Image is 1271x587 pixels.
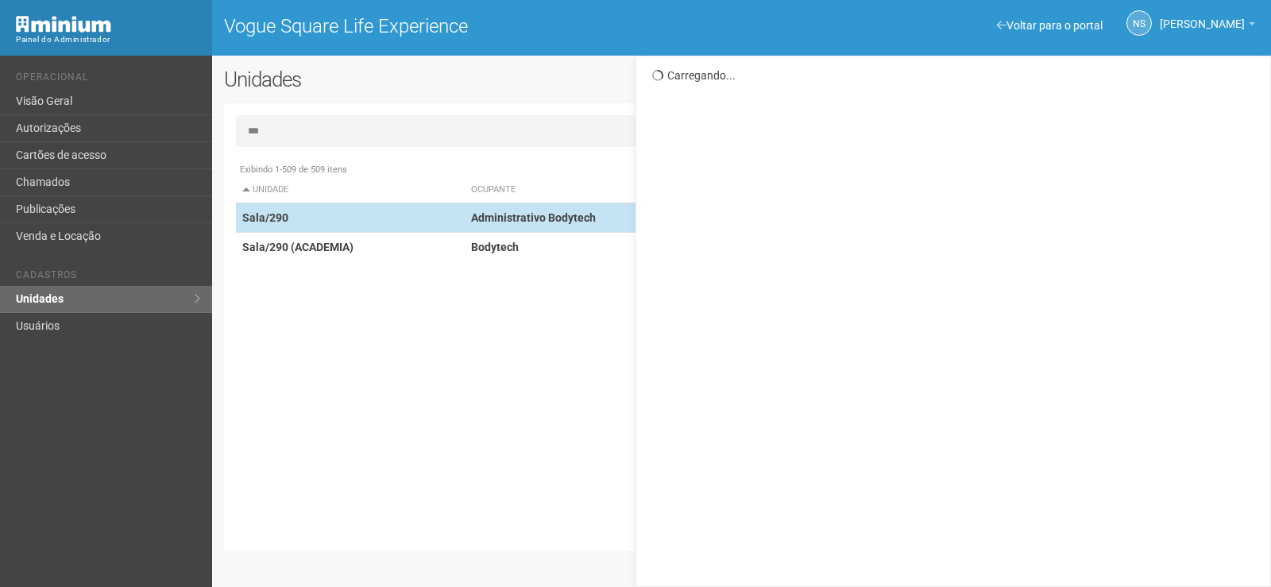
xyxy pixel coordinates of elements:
h1: Vogue Square Life Experience [224,16,730,37]
th: Unidade: activate to sort column descending [236,177,465,203]
a: [PERSON_NAME] [1160,20,1255,33]
h2: Unidades [224,68,642,91]
li: Cadastros [16,269,200,286]
strong: Sala/290 [242,211,288,224]
div: Painel do Administrador [16,33,200,47]
strong: Sala/290 (ACADEMIA) [242,241,353,253]
strong: Bodytech [471,241,519,253]
strong: Administrativo Bodytech [471,211,596,224]
th: Ocupante: activate to sort column ascending [465,177,883,203]
li: Operacional [16,71,200,88]
div: Carregando... [652,68,1258,83]
img: Minium [16,16,111,33]
a: Voltar para o portal [997,19,1103,32]
span: Nicolle Silva [1160,2,1245,30]
a: NS [1126,10,1152,36]
div: Exibindo 1-509 de 509 itens [236,163,1250,177]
